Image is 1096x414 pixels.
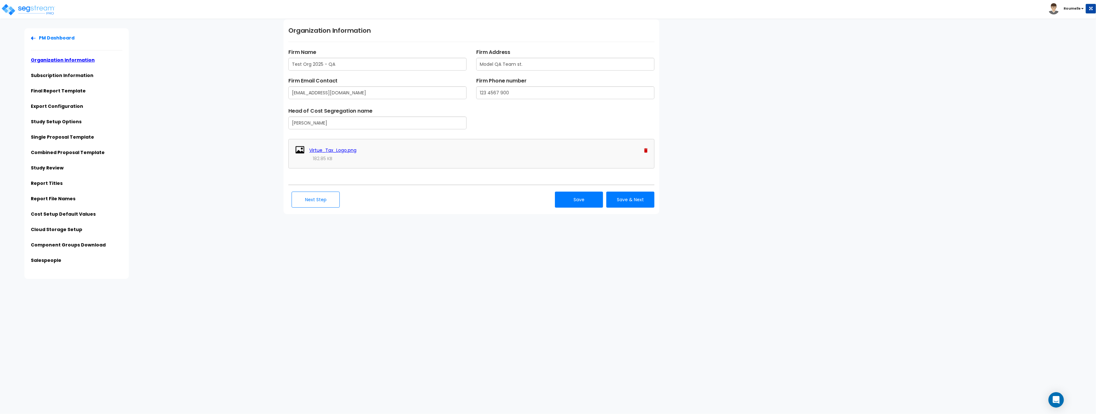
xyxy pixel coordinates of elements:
button: Next Step [292,192,340,208]
a: Virtue_Tax_Logo.png [309,147,356,153]
h1: Organization Information [288,26,654,35]
a: Cost Setup Default Values [31,211,96,217]
a: Report File Names [31,195,75,202]
img: Back [31,36,36,40]
a: Report Titles [31,180,63,186]
a: Single Proposal Template [31,134,94,140]
label: Head of Cost Segregation name [288,107,467,115]
a: Salespeople [31,257,61,263]
label: Firm Name [288,48,467,56]
div: Open Intercom Messenger [1048,392,1064,408]
a: Cloud Storage Setup [31,226,82,233]
img: logo_pro_r.png [1,3,56,16]
label: Firm Phone number [476,77,654,85]
a: Final Report Template [31,88,86,94]
a: Combined Proposal Template [31,149,105,156]
button: Save & Next [606,192,654,208]
a: Organization Information [31,57,95,63]
a: PM Dashboard [31,35,75,41]
a: Export Configuration [31,103,83,109]
label: Firm Email Contact [288,77,467,85]
span: 182.85 KB [313,155,332,162]
img: Uploaded File Icon [295,146,305,155]
button: Save [555,192,603,208]
img: avatar.png [1048,3,1059,14]
a: Study Setup Options [31,118,82,125]
a: Study Review [31,165,64,171]
label: Firm Address [476,48,654,56]
b: Roumelle [1064,6,1081,11]
a: Component Groups Download [31,242,106,248]
a: Subscription Information [31,72,93,79]
img: Trash Icon [644,148,648,153]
